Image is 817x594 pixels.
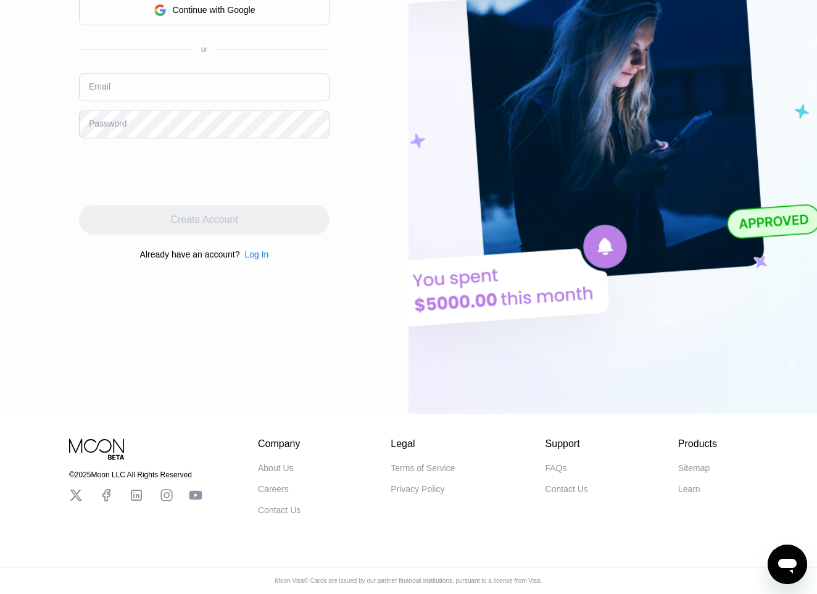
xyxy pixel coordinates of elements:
div: Contact Us [545,484,588,494]
div: About Us [258,463,294,473]
div: Log In [239,249,268,259]
div: Legal [391,438,455,450]
div: Sitemap [678,463,710,473]
div: or [201,45,208,54]
div: Support [545,438,588,450]
div: Privacy Policy [391,484,444,494]
div: Password [89,119,126,128]
div: Continue with Google [173,5,255,15]
div: Careers [258,484,289,494]
div: Contact Us [258,505,301,515]
div: Terms of Service [391,463,455,473]
iframe: Button to launch messaging window [768,545,807,584]
div: Products [678,438,717,450]
div: Already have an account? [140,249,240,259]
div: Learn [678,484,700,494]
iframe: reCAPTCHA [79,148,267,196]
div: FAQs [545,463,567,473]
div: Log In [244,249,268,259]
div: Email [89,82,110,91]
div: Company [258,438,301,450]
div: Moon Visa® Cards are issued by our partner financial institutions, pursuant to a license from Visa. [265,577,552,584]
div: © 2025 Moon LLC All Rights Reserved [69,471,202,479]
